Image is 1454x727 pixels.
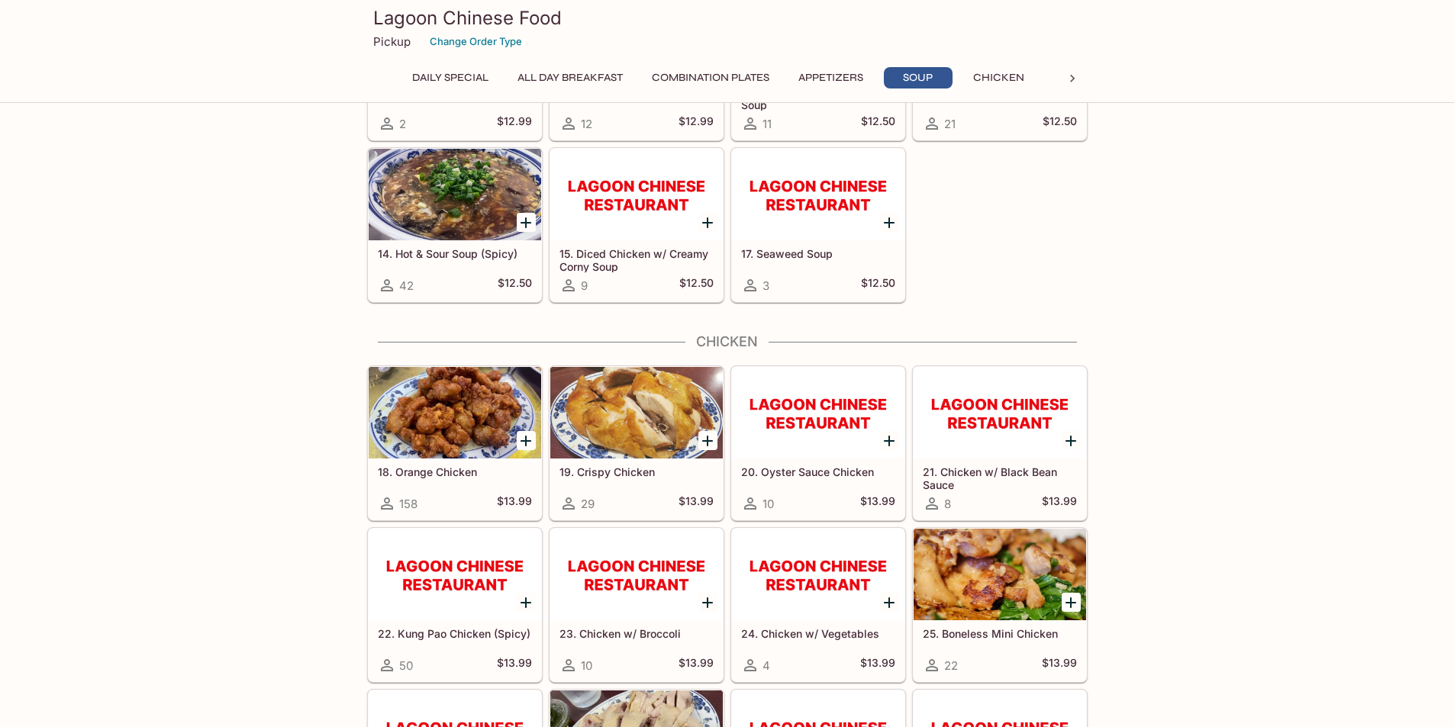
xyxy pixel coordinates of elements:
[944,497,951,511] span: 8
[698,213,717,232] button: Add 15. Diced Chicken w/ Creamy Corny Soup
[914,529,1086,620] div: 25. Boneless Mini Chicken
[581,497,595,511] span: 29
[741,627,895,640] h5: 24. Chicken w/ Vegetables
[884,67,953,88] button: Soup
[923,627,1077,640] h5: 25. Boneless Mini Chicken
[399,658,413,673] span: 50
[378,627,532,640] h5: 22. Kung Pao Chicken (Spicy)
[861,114,895,133] h5: $12.50
[923,465,1077,491] h5: 21. Chicken w/ Black Bean Sauce
[741,247,895,260] h5: 17. Seaweed Soup
[965,67,1033,88] button: Chicken
[762,117,772,131] span: 11
[741,465,895,478] h5: 20. Oyster Sauce Chicken
[1042,656,1077,674] h5: $13.99
[550,148,724,302] a: 15. Diced Chicken w/ Creamy Corny Soup9$12.50
[497,656,532,674] h5: $13.99
[698,593,717,612] button: Add 23. Chicken w/ Broccoli
[498,276,532,294] h5: $12.50
[762,278,769,293] span: 3
[367,333,1088,350] h4: Chicken
[1062,593,1081,612] button: Add 25. Boneless Mini Chicken
[581,278,588,293] span: 9
[679,494,714,513] h5: $13.99
[698,431,717,450] button: Add 19. Crispy Chicken
[378,247,532,260] h5: 14. Hot & Sour Soup (Spicy)
[399,497,418,511] span: 158
[732,529,904,620] div: 24. Chicken w/ Vegetables
[517,593,536,612] button: Add 22. Kung Pao Chicken (Spicy)
[679,114,714,133] h5: $12.99
[790,67,872,88] button: Appetizers
[581,658,592,673] span: 10
[762,497,774,511] span: 10
[880,213,899,232] button: Add 17. Seaweed Soup
[944,658,958,673] span: 22
[732,149,904,240] div: 17. Seaweed Soup
[550,149,723,240] div: 15. Diced Chicken w/ Creamy Corny Soup
[913,366,1087,520] a: 21. Chicken w/ Black Bean Sauce8$13.99
[373,6,1082,30] h3: Lagoon Chinese Food
[373,34,411,49] p: Pickup
[731,366,905,520] a: 20. Oyster Sauce Chicken10$13.99
[550,367,723,458] div: 19. Crispy Chicken
[679,276,714,294] h5: $12.50
[731,148,905,302] a: 17. Seaweed Soup3$12.50
[399,278,414,293] span: 42
[880,431,899,450] button: Add 20. Oyster Sauce Chicken
[880,593,899,612] button: Add 24. Chicken w/ Vegetables
[861,276,895,294] h5: $12.50
[404,67,497,88] button: Daily Special
[369,367,541,458] div: 18. Orange Chicken
[369,529,541,620] div: 22. Kung Pao Chicken (Spicy)
[368,528,542,682] a: 22. Kung Pao Chicken (Spicy)50$13.99
[732,367,904,458] div: 20. Oyster Sauce Chicken
[368,148,542,302] a: 14. Hot & Sour Soup (Spicy)42$12.50
[860,656,895,674] h5: $13.99
[423,30,529,53] button: Change Order Type
[378,465,532,478] h5: 18. Orange Chicken
[1046,67,1114,88] button: Beef
[559,627,714,640] h5: 23. Chicken w/ Broccoli
[368,366,542,520] a: 18. Orange Chicken158$13.99
[1062,431,1081,450] button: Add 21. Chicken w/ Black Bean Sauce
[860,494,895,513] h5: $13.99
[581,117,592,131] span: 12
[550,366,724,520] a: 19. Crispy Chicken29$13.99
[497,494,532,513] h5: $13.99
[1043,114,1077,133] h5: $12.50
[369,149,541,240] div: 14. Hot & Sour Soup (Spicy)
[1042,494,1077,513] h5: $13.99
[679,656,714,674] h5: $13.99
[913,528,1087,682] a: 25. Boneless Mini Chicken22$13.99
[517,213,536,232] button: Add 14. Hot & Sour Soup (Spicy)
[550,529,723,620] div: 23. Chicken w/ Broccoli
[559,465,714,478] h5: 19. Crispy Chicken
[559,247,714,272] h5: 15. Diced Chicken w/ Creamy Corny Soup
[550,528,724,682] a: 23. Chicken w/ Broccoli10$13.99
[643,67,778,88] button: Combination Plates
[517,431,536,450] button: Add 18. Orange Chicken
[731,528,905,682] a: 24. Chicken w/ Vegetables4$13.99
[509,67,631,88] button: All Day Breakfast
[944,117,956,131] span: 21
[497,114,532,133] h5: $12.99
[762,658,770,673] span: 4
[914,367,1086,458] div: 21. Chicken w/ Black Bean Sauce
[399,117,406,131] span: 2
